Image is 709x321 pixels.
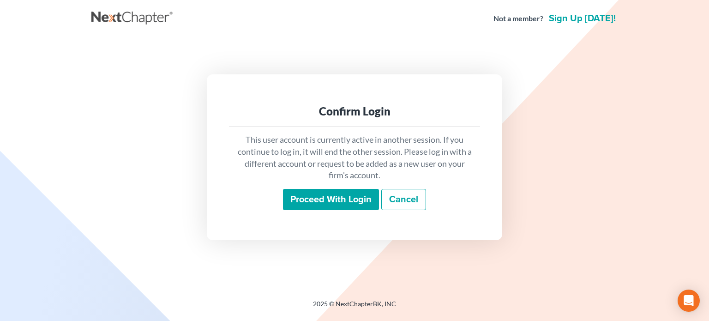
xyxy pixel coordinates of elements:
strong: Not a member? [493,13,543,24]
a: Cancel [381,189,426,210]
div: Confirm Login [236,104,473,119]
input: Proceed with login [283,189,379,210]
div: Open Intercom Messenger [678,290,700,312]
div: 2025 © NextChapterBK, INC [91,299,618,316]
a: Sign up [DATE]! [547,14,618,23]
p: This user account is currently active in another session. If you continue to log in, it will end ... [236,134,473,182]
